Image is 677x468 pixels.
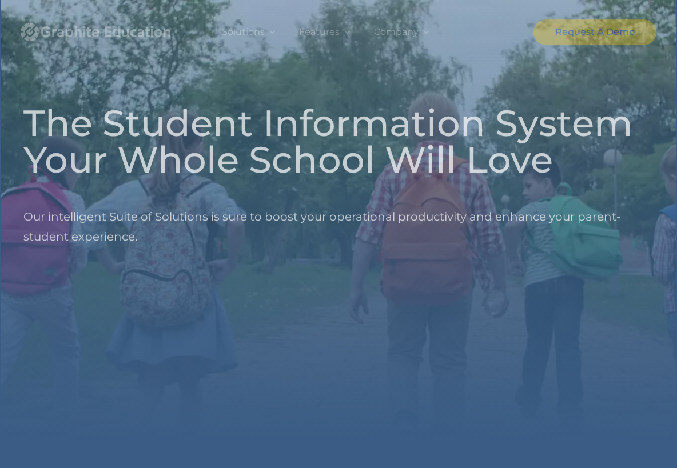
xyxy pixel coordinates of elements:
div: Features [288,9,363,55]
div: Solutions [222,24,265,40]
div: Company [363,9,441,55]
a: Request A Demo [533,19,656,45]
div: Request A Demo [555,24,635,40]
a: home [21,9,192,55]
h1: The Student Information System Your Whole School Will Love [23,105,654,178]
div: Company [374,24,419,40]
div: Solutions [210,9,288,55]
div: Features [299,24,340,40]
p: Our intelligent Suite of Solutions is sure to boost your operational productivity and enhance you... [23,187,654,267]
